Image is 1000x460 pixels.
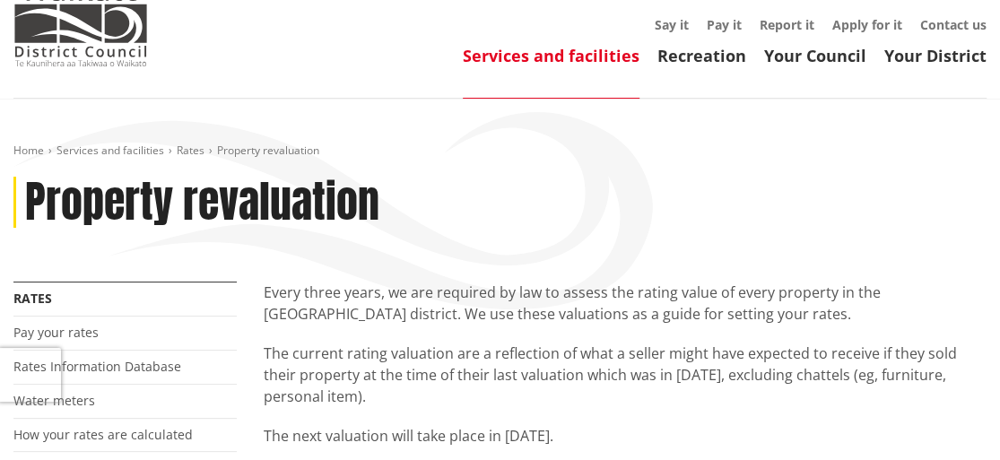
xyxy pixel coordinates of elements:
span: Property revaluation [217,143,319,158]
a: Services and facilities [463,45,639,66]
nav: breadcrumb [13,143,987,159]
p: Every three years, we are required by law to assess the rating value of every property in the [GE... [264,282,987,325]
p: The current rating valuation are a reflection of what a seller might have expected to receive if ... [264,343,987,407]
a: How your rates are calculated [13,426,193,443]
a: Services and facilities [57,143,164,158]
a: Contact us [920,16,987,33]
h1: Property revaluation [25,177,379,229]
a: Rates [13,290,52,307]
a: Your Council [764,45,866,66]
a: Rates [177,143,204,158]
p: The next valuation will take place in [DATE]. [264,425,987,447]
a: Rates Information Database [13,358,181,375]
iframe: Messenger Launcher [917,385,982,449]
a: Report it [760,16,814,33]
a: Your District [884,45,987,66]
a: Pay your rates [13,324,99,341]
a: Pay it [707,16,742,33]
a: Recreation [657,45,746,66]
a: Apply for it [832,16,902,33]
a: Home [13,143,44,158]
a: Say it [655,16,689,33]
